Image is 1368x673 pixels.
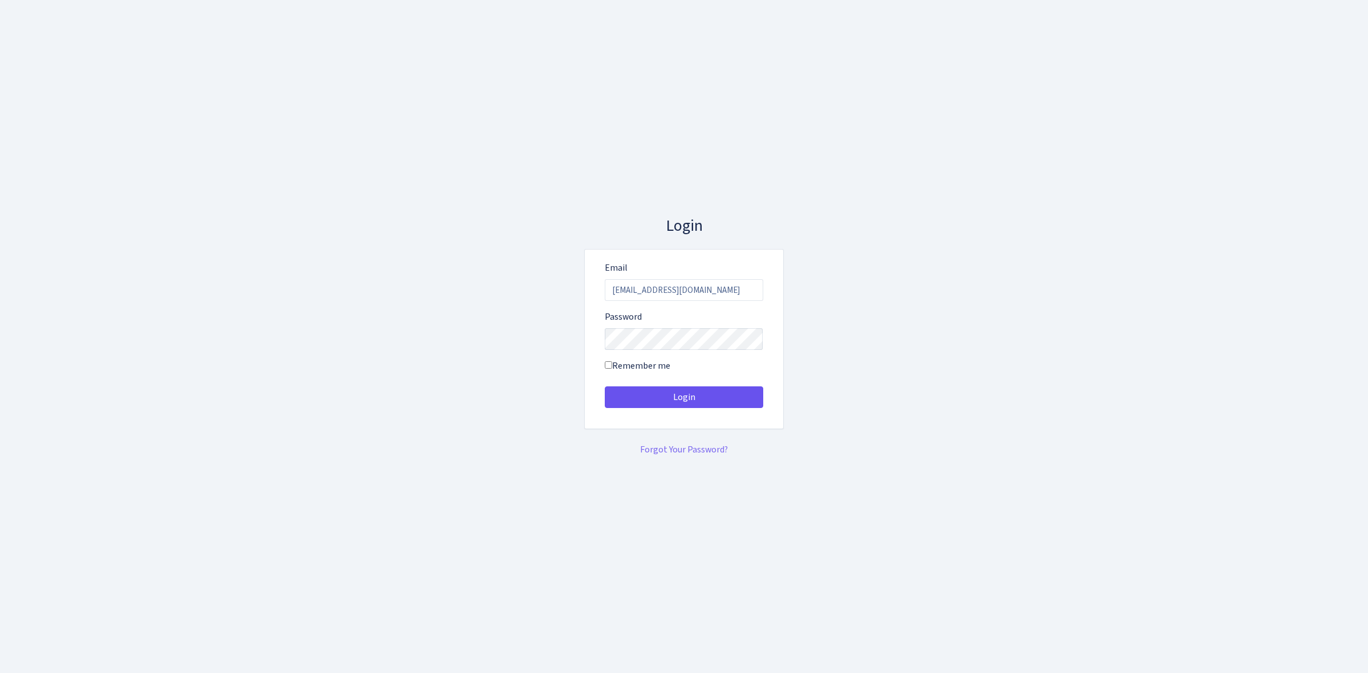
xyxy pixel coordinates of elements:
[605,386,763,408] button: Login
[605,361,612,369] input: Remember me
[640,443,728,456] a: Forgot Your Password?
[605,310,642,324] label: Password
[584,217,784,236] h3: Login
[605,359,670,373] label: Remember me
[605,261,628,275] label: Email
